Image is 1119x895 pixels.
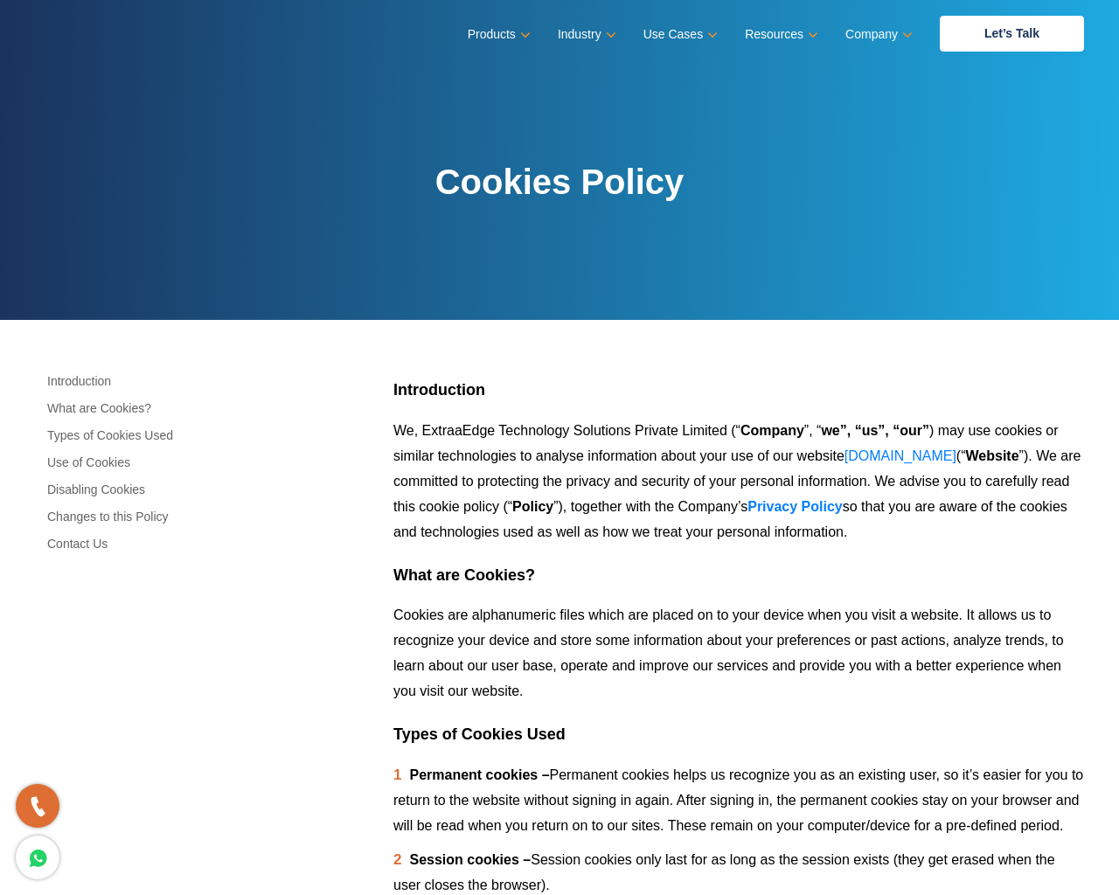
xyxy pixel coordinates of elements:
[35,454,267,472] a: Use of Cookies
[393,717,1084,745] h3: Types of Cookies Used
[747,499,843,514] a: Privacy Policy
[35,372,267,391] a: Introduction
[393,423,1059,463] span: ) may use cookies or similar technologies to analyse information about your use of our website
[393,448,1081,514] span: ”). We are committed to protecting the privacy and security of your personal information. We advi...
[740,423,804,438] b: Company
[393,372,1084,400] h3: Introduction
[35,508,267,526] a: Changes to this Policy
[393,558,1084,586] h3: What are Cookies?
[804,423,822,438] span: ”, “
[35,481,267,499] a: Disabling Cookies
[35,399,267,418] a: What are Cookies?
[956,448,966,463] span: (“
[845,22,909,47] a: Company
[966,448,1019,463] b: Website
[393,767,1083,833] span: Permanent cookies helps us recognize you as an existing user, so it’s easier for you to return to...
[643,22,714,47] a: Use Cases
[940,16,1084,52] a: Let’s Talk
[844,448,956,463] a: [DOMAIN_NAME]
[558,22,613,47] a: Industry
[468,22,527,47] a: Products
[393,852,1055,892] span: Session cookies only last for as long as the session exists (they get erased when the user closes...
[393,607,1064,698] span: Cookies are alphanumeric files which are placed on to your device when you visit a website. It al...
[821,423,929,438] b: we”, “us”, “our”
[409,852,531,867] b: Session cookies –
[35,427,267,445] a: Types of Cookies Used
[435,163,685,201] b: Cookies Policy
[512,499,553,514] b: Policy
[409,767,549,782] b: Permanent cookies –
[745,22,815,47] a: Resources
[393,423,740,438] span: We, ExtraaEdge Technology Solutions Private Limited (“
[393,499,1067,539] span: so that you are aware of the cookies and technologies used as well as how we treat your personal ...
[553,499,747,514] span: ”), together with the Company’s
[35,535,267,553] a: Contact Us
